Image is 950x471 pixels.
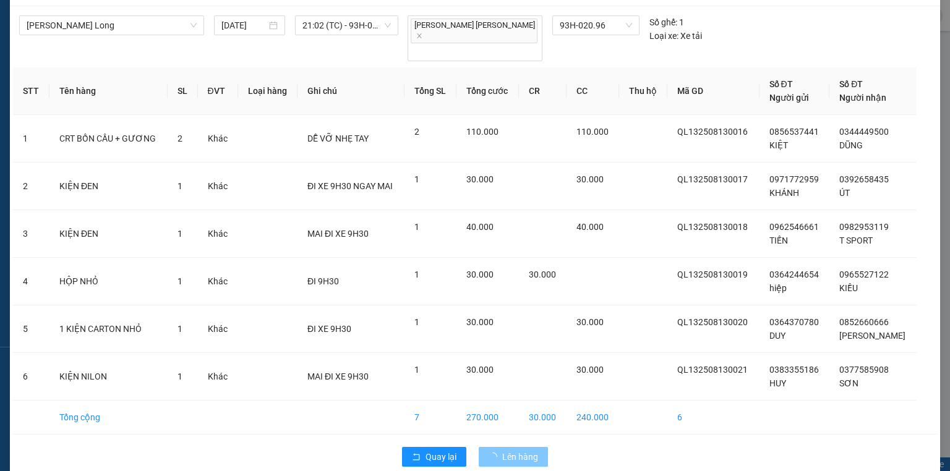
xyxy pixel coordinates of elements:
[178,371,182,381] span: 1
[677,127,748,137] span: QL132508130016
[302,16,392,35] span: 21:02 (TC) - 93H-020.96
[769,93,809,103] span: Người gửi
[307,229,369,239] span: MAI ĐI XE 9H30
[178,324,182,334] span: 1
[178,229,182,239] span: 1
[414,222,419,232] span: 1
[221,19,267,32] input: 14/08/2025
[839,317,889,327] span: 0852660666
[13,163,49,210] td: 2
[769,127,819,137] span: 0856537441
[576,365,604,375] span: 30.000
[649,29,678,43] span: Loại xe:
[411,19,537,43] span: [PERSON_NAME] [PERSON_NAME]
[198,115,238,163] td: Khác
[839,127,889,137] span: 0344449500
[502,450,538,464] span: Lên hàng
[414,174,419,184] span: 1
[404,401,456,435] td: 7
[649,15,684,29] div: 1
[769,188,799,198] span: KHÁNH
[13,353,49,401] td: 6
[769,235,788,245] span: TIẾN
[839,283,858,293] span: KIỀU
[529,269,556,279] span: 30.000
[839,188,850,198] span: ÚT
[49,115,168,163] td: CRT BỒN CẦU + GƯƠNG
[168,67,198,115] th: SL
[198,210,238,258] td: Khác
[567,401,619,435] td: 240.000
[466,127,499,137] span: 110.000
[466,174,494,184] span: 30.000
[466,317,494,327] span: 30.000
[839,365,889,375] span: 0377585908
[667,67,759,115] th: Mã GD
[466,269,494,279] span: 30.000
[238,67,297,115] th: Loại hàng
[479,447,548,467] button: Lên hàng
[769,283,787,293] span: hiệp
[466,222,494,232] span: 40.000
[13,305,49,353] td: 5
[619,67,667,115] th: Thu hộ
[456,67,519,115] th: Tổng cước
[178,134,182,143] span: 2
[307,371,369,381] span: MAI ĐI XE 9H30
[49,163,168,210] td: KIỆN ĐEN
[414,317,419,327] span: 1
[412,452,421,462] span: rollback
[769,174,819,184] span: 0971772959
[414,269,419,279] span: 1
[567,67,619,115] th: CC
[769,269,819,279] span: 0364244654
[404,67,456,115] th: Tổng SL
[49,210,168,258] td: KIỆN ĐEN
[307,276,339,286] span: ĐI 9H30
[414,365,419,375] span: 1
[198,163,238,210] td: Khác
[677,365,748,375] span: QL132508130021
[519,67,567,115] th: CR
[13,67,49,115] th: STT
[769,79,793,89] span: Số ĐT
[13,258,49,305] td: 4
[297,67,404,115] th: Ghi chú
[677,317,748,327] span: QL132508130020
[49,401,168,435] td: Tổng cộng
[839,331,905,341] span: [PERSON_NAME]
[49,353,168,401] td: KIỆN NILON
[769,331,785,341] span: DUY
[677,174,748,184] span: QL132508130017
[576,127,609,137] span: 110.000
[307,324,351,334] span: ĐI XE 9H30
[839,93,886,103] span: Người nhận
[560,16,631,35] span: 93H-020.96
[198,305,238,353] td: Khác
[839,222,889,232] span: 0982953119
[839,378,858,388] span: SƠN
[576,222,604,232] span: 40.000
[198,353,238,401] td: Khác
[456,401,519,435] td: 270.000
[839,235,873,245] span: T SPORT
[27,16,197,35] span: Hồ Chí Minh - Phước Long
[839,140,863,150] span: DŨNG
[576,317,604,327] span: 30.000
[769,378,786,388] span: HUY
[466,365,494,375] span: 30.000
[402,447,466,467] button: rollbackQuay lại
[178,181,182,191] span: 1
[839,269,889,279] span: 0965527122
[49,305,168,353] td: 1 KIỆN CARTON NHỎ
[414,127,419,137] span: 2
[839,174,889,184] span: 0392658435
[519,401,567,435] td: 30.000
[769,365,819,375] span: 0383355186
[839,79,863,89] span: Số ĐT
[49,67,168,115] th: Tên hàng
[677,222,748,232] span: QL132508130018
[49,258,168,305] td: HỘP NHỎ
[769,222,819,232] span: 0962546661
[489,452,502,461] span: loading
